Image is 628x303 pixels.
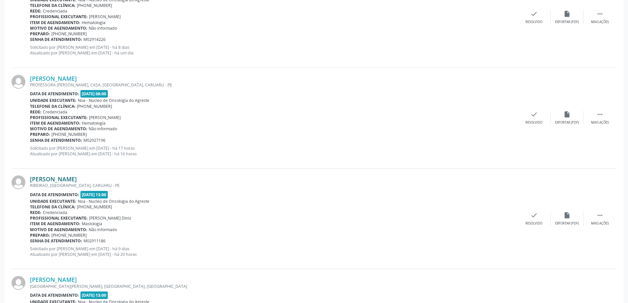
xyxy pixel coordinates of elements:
[30,232,50,238] b: Preparo:
[82,120,105,126] span: Hematologia
[83,238,105,244] span: M02911186
[591,20,609,24] div: Mais ações
[77,104,112,109] span: [PHONE_NUMBER]
[12,175,25,189] img: img
[563,212,571,219] i: insert_drive_file
[30,292,79,298] b: Data de atendimento:
[591,120,609,125] div: Mais ações
[30,115,88,120] b: Profissional executante:
[30,132,50,137] b: Preparo:
[30,31,50,37] b: Preparo:
[30,120,80,126] b: Item de agendamento:
[555,221,579,226] div: Exportar (PDF)
[12,75,25,89] img: img
[563,111,571,118] i: insert_drive_file
[596,10,604,17] i: 
[30,238,82,244] b: Senha de atendimento:
[89,14,121,19] span: [PERSON_NAME]
[30,276,77,283] a: [PERSON_NAME]
[30,3,75,8] b: Telefone da clínica:
[80,291,108,299] span: [DATE] 13:00
[30,37,82,42] b: Senha de atendimento:
[77,3,112,8] span: [PHONE_NUMBER]
[89,115,121,120] span: [PERSON_NAME]
[525,120,542,125] div: Resolvido
[555,120,579,125] div: Exportar (PDF)
[30,183,518,188] div: RIBEIRAO, [GEOGRAPHIC_DATA], CARUARU - PE
[30,175,77,183] a: [PERSON_NAME]
[596,111,604,118] i: 
[89,25,117,31] span: Não informado
[30,204,75,210] b: Telefone da clínica:
[89,126,117,132] span: Não informado
[30,221,80,227] b: Item de agendamento:
[30,126,87,132] b: Motivo de agendamento:
[30,8,42,14] b: Rede:
[83,37,105,42] span: M02914226
[30,137,82,143] b: Senha de atendimento:
[83,137,105,143] span: M02927196
[30,82,518,88] div: PROFESSORA [PERSON_NAME], CASA, [GEOGRAPHIC_DATA], CARUARU - PE
[51,132,87,137] span: [PHONE_NUMBER]
[80,191,108,198] span: [DATE] 13:00
[89,227,117,232] span: Não informado
[525,221,542,226] div: Resolvido
[30,91,79,97] b: Data de atendimento:
[555,20,579,24] div: Exportar (PDF)
[30,192,79,197] b: Data de atendimento:
[30,215,88,221] b: Profissional executante:
[30,284,518,289] div: [GEOGRAPHIC_DATA][PERSON_NAME], [GEOGRAPHIC_DATA], [GEOGRAPHIC_DATA]
[82,221,102,227] span: Mastologia
[78,98,149,103] span: Noa - Nucleo de Oncologia do Agreste
[30,20,80,25] b: Item de agendamento:
[525,20,542,24] div: Resolvido
[530,10,538,17] i: check
[563,10,571,17] i: insert_drive_file
[30,104,75,109] b: Telefone da clínica:
[82,20,105,25] span: Hematologia
[78,198,149,204] span: Noa - Nucleo de Oncologia do Agreste
[30,109,42,115] b: Rede:
[77,204,112,210] span: [PHONE_NUMBER]
[51,232,87,238] span: [PHONE_NUMBER]
[51,31,87,37] span: [PHONE_NUMBER]
[30,227,87,232] b: Motivo de agendamento:
[30,98,76,103] b: Unidade executante:
[596,212,604,219] i: 
[30,45,518,56] p: Solicitado por [PERSON_NAME] em [DATE] - há 8 dias Atualizado por [PERSON_NAME] em [DATE] - há um...
[43,8,67,14] span: Credenciada
[30,25,87,31] b: Motivo de agendamento:
[89,215,131,221] span: [PERSON_NAME] Diniz
[530,212,538,219] i: check
[43,210,67,215] span: Credenciada
[80,90,108,98] span: [DATE] 08:00
[30,198,76,204] b: Unidade executante:
[43,109,67,115] span: Credenciada
[30,75,77,82] a: [PERSON_NAME]
[30,14,88,19] b: Profissional executante:
[12,276,25,290] img: img
[30,145,518,157] p: Solicitado por [PERSON_NAME] em [DATE] - há 17 horas Atualizado por [PERSON_NAME] em [DATE] - há ...
[30,210,42,215] b: Rede:
[30,246,518,257] p: Solicitado por [PERSON_NAME] em [DATE] - há 9 dias Atualizado por [PERSON_NAME] em [DATE] - há 20...
[530,111,538,118] i: check
[591,221,609,226] div: Mais ações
